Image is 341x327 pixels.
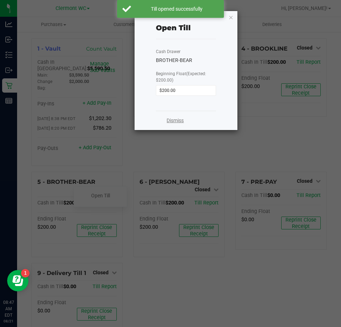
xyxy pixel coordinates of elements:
div: BROTHER-BEAR [156,57,216,64]
span: Beginning Float [156,71,206,83]
a: Dismiss [167,117,184,124]
iframe: Resource center unread badge [21,269,30,277]
div: Till opened successfully [135,5,219,12]
iframe: Resource center [7,270,28,291]
label: Cash Drawer [156,48,180,55]
div: Open Till [156,22,191,33]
